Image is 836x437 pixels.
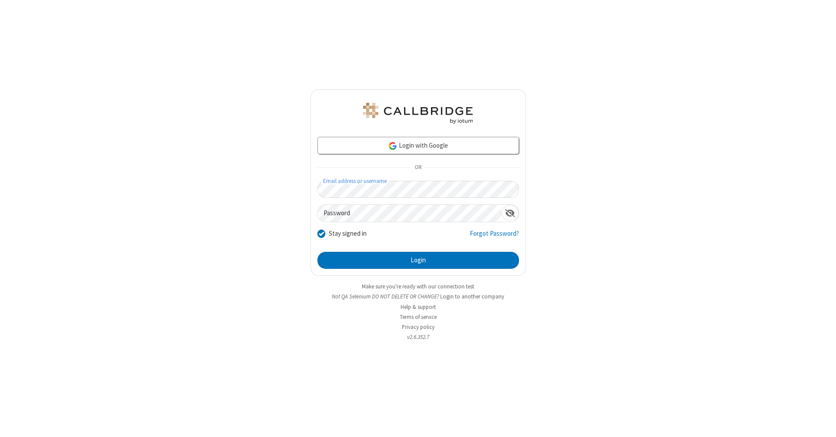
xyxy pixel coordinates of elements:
a: Terms of service [400,313,437,321]
img: QA Selenium DO NOT DELETE OR CHANGE [361,103,475,124]
li: v2.6.352.7 [310,333,526,341]
button: Login to another company [440,292,504,301]
a: Forgot Password? [470,229,519,245]
img: google-icon.png [388,141,398,151]
span: OR [411,162,425,174]
a: Login with Google [317,137,519,154]
input: Password [318,205,502,222]
div: Show password [502,205,519,221]
input: Email address or username [317,181,519,198]
a: Privacy policy [402,323,435,331]
li: Not QA Selenium DO NOT DELETE OR CHANGE? [310,292,526,301]
label: Stay signed in [329,229,367,239]
a: Make sure you're ready with our connection test [362,283,474,290]
a: Help & support [401,303,436,311]
button: Login [317,252,519,269]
